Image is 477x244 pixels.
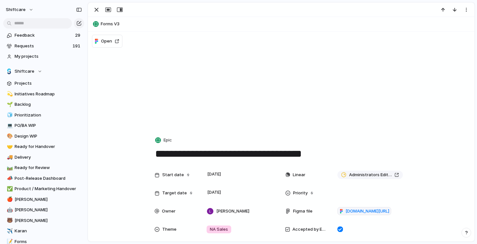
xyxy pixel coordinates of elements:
a: 📣Post-Release Dashboard [3,174,84,183]
span: [PERSON_NAME] [15,196,82,203]
div: 🐻 [7,217,11,224]
span: My projects [15,53,82,60]
span: PO/BA WIP [15,122,82,129]
button: 🚚 [6,154,12,161]
div: ✈️ [7,227,11,235]
a: 💫Initiatives Roadmap [3,89,84,99]
div: 🛤️ [7,164,11,172]
button: 🤝 [6,143,12,150]
div: 🎨 [7,132,11,140]
a: 🧊Prioritization [3,110,84,120]
span: Karan [15,228,82,234]
span: Delivery [15,154,82,161]
a: 🍎[PERSON_NAME] [3,195,84,204]
span: Forms V3 [101,21,471,27]
span: Accepted by Engineering [292,226,327,233]
div: 🧊 [7,111,11,119]
span: Design WIP [15,133,82,140]
a: Requests191 [3,41,84,51]
a: Feedback29 [3,30,84,40]
span: Ready for Review [15,165,82,171]
div: 📣 [7,175,11,182]
a: ✈️Karan [3,226,84,236]
a: ✅Product / Marketing Handover [3,184,84,194]
span: Backlog [15,101,82,108]
button: 🎨 [6,133,12,140]
div: 🌱 [7,101,11,108]
button: 🧊 [6,112,12,118]
button: Epic [154,136,174,145]
div: 🤖 [7,206,11,214]
span: [DATE] [206,189,223,196]
button: 🐻 [6,217,12,224]
a: 🚚Delivery [3,152,84,162]
button: 🛤️ [6,165,12,171]
span: Product / Marketing Handover [15,186,82,192]
span: [PERSON_NAME] [216,208,249,214]
span: Open [101,38,112,44]
div: 🤝 [7,143,11,151]
span: Target date [162,190,187,196]
span: 29 [75,32,82,39]
a: 🛤️Ready for Review [3,163,84,173]
span: Figma file [293,208,312,214]
span: Shiftcare [15,68,34,75]
span: [PERSON_NAME] [15,217,82,224]
a: 🌱Backlog [3,100,84,109]
a: 💻PO/BA WIP [3,121,84,130]
a: Administrators Edit Submitted Forms [337,171,403,179]
a: 🐻[PERSON_NAME] [3,216,84,226]
button: 🤖 [6,207,12,213]
button: shiftcare [3,5,37,15]
div: 🚚 [7,153,11,161]
a: 🎨Design WIP [3,131,84,141]
button: 🍎 [6,196,12,203]
span: Priority [293,190,308,196]
button: ✈️ [6,228,12,234]
button: 🌱 [6,101,12,108]
span: NA Sales [210,226,228,233]
div: 🍎 [7,196,11,203]
div: 💻 [7,122,11,129]
button: ✅ [6,186,12,192]
a: Projects [3,79,84,88]
span: [PERSON_NAME] [15,207,82,213]
span: Prioritization [15,112,82,118]
span: 191 [73,43,82,49]
span: Administrators Edit Submitted Forms [349,172,392,178]
span: Owner [162,208,176,214]
span: Theme [162,226,176,233]
button: Open [92,35,122,48]
span: Linear [293,172,305,178]
span: shiftcare [6,6,26,13]
span: Projects [15,80,82,87]
span: Requests [15,43,71,49]
div: 💫 [7,90,11,98]
button: Forms V3 [91,19,471,29]
span: [DOMAIN_NAME][URL] [346,208,389,214]
span: Post-Release Dashboard [15,175,82,182]
a: 🤝Ready for Handover [3,142,84,152]
button: 💻 [6,122,12,129]
div: ✅ [7,185,11,193]
button: 💫 [6,91,12,97]
button: 📣 [6,175,12,182]
button: Shiftcare [3,67,84,76]
span: [DATE] [206,170,223,178]
a: [DOMAIN_NAME][URL] [337,207,391,215]
a: 🤖[PERSON_NAME] [3,205,84,215]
